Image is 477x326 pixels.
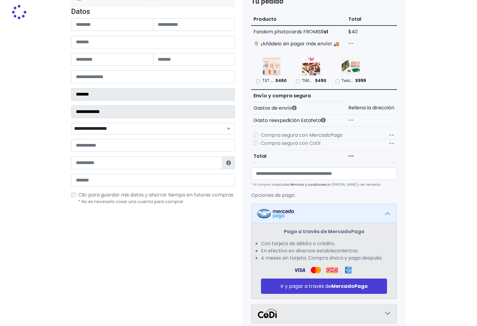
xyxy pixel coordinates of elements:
p: * No es necesario crear una cuenta para comprar [78,199,235,205]
span: $999 [355,78,366,84]
h4: Datos [71,7,235,16]
strong: x1 [324,28,328,35]
span: $490 [315,78,326,84]
img: Oxxo Logo [326,267,338,274]
th: Gastos de envío [251,102,346,114]
i: Los gastos de envío dependen de códigos postales. ¡Te puedes llevar más productos en un solo envío ! [292,105,297,110]
p: TXT - TOMORROW RANDOM [262,78,274,84]
span: -- [389,132,394,139]
img: TWICE - THE STORY BEGINS [302,57,320,75]
th: Total [346,13,397,26]
label: Compra segura con CoDi [261,140,320,147]
th: Envío y compra segura [251,90,346,102]
label: Compra segura con MercadoPago [261,132,343,139]
img: TXT - TOMORROW RANDOM [262,57,280,75]
span: $460 [275,78,287,84]
button: Ir y pagar a través deMercadoPago [261,279,387,294]
td: -- [346,114,397,126]
td: 👇🏼 ¡Añádelo sin pagar más envío! 🚚 [251,38,346,50]
th: Producto [251,13,346,26]
p: * Al comprar aceptas de [PERSON_NAME] y del vendedor [251,182,397,187]
span: Clic para guardar mis datos y ahorrar tiempo en futuras compras [78,191,233,198]
li: En efectivo en diversos establecimientos. [261,247,387,254]
td: Fandom photocards FROMIS9 [251,26,346,38]
li: A meses sin tarjeta. Compra ahora y paga después. [261,254,387,262]
img: Twice - WITH YOU-TH MONOGRAFTH [342,57,360,75]
p: Opciones de pago: [251,192,397,199]
p: TWICE - THE STORY BEGINS [302,78,313,84]
img: Visa Logo [294,267,305,274]
img: Mercadopago Logo [257,209,294,218]
th: Gasto reexpedición Estafeta [251,114,346,126]
p: Twice - WITH YOU-TH MONOGRAFTH [341,78,353,84]
td: $40 [346,26,397,38]
img: Visa Logo [310,267,322,274]
strong: MercadoPago [331,283,368,290]
strong: Pago a través de MercadoPago [284,228,364,235]
img: Codi Logo [257,309,277,318]
th: Total [251,150,346,162]
li: Con tarjeta de débito o crédito. [261,240,387,247]
td: -- [346,38,397,50]
a: los términos y condiciones [285,182,327,187]
img: Amex Logo [343,267,354,274]
i: Estafeta lo usará para ponerse en contacto en caso de tener algún problema con el envío [226,160,231,165]
i: Estafeta cobra este monto extra por ser un CP de difícil acceso [321,118,326,123]
td: -- [346,150,397,162]
span: -- [389,140,394,147]
td: Rellena la dirección [346,102,397,114]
